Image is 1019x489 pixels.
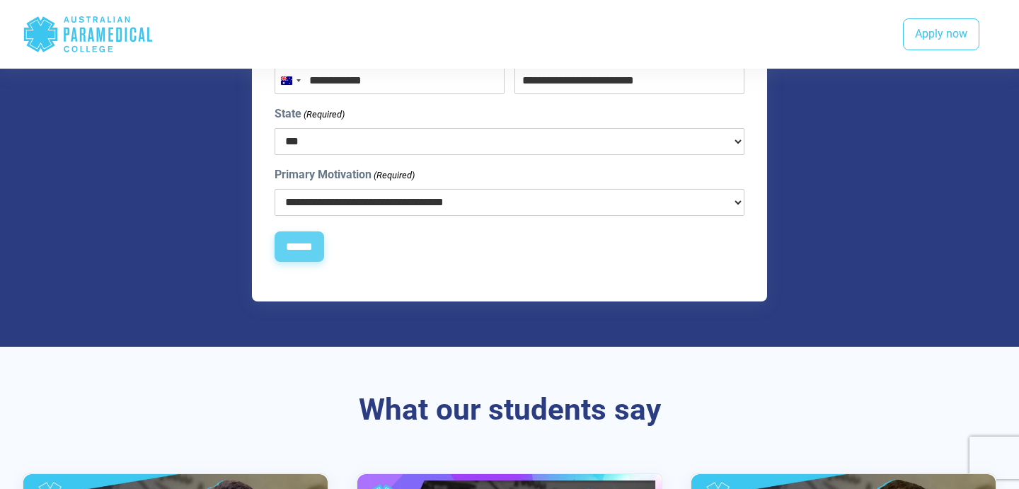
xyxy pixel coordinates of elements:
[373,168,415,183] span: (Required)
[303,108,345,122] span: (Required)
[96,392,923,428] h3: What our students say
[275,166,415,183] label: Primary Motivation
[275,68,305,93] button: Selected country
[275,105,345,122] label: State
[903,18,979,51] a: Apply now
[23,11,154,57] div: Australian Paramedical College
